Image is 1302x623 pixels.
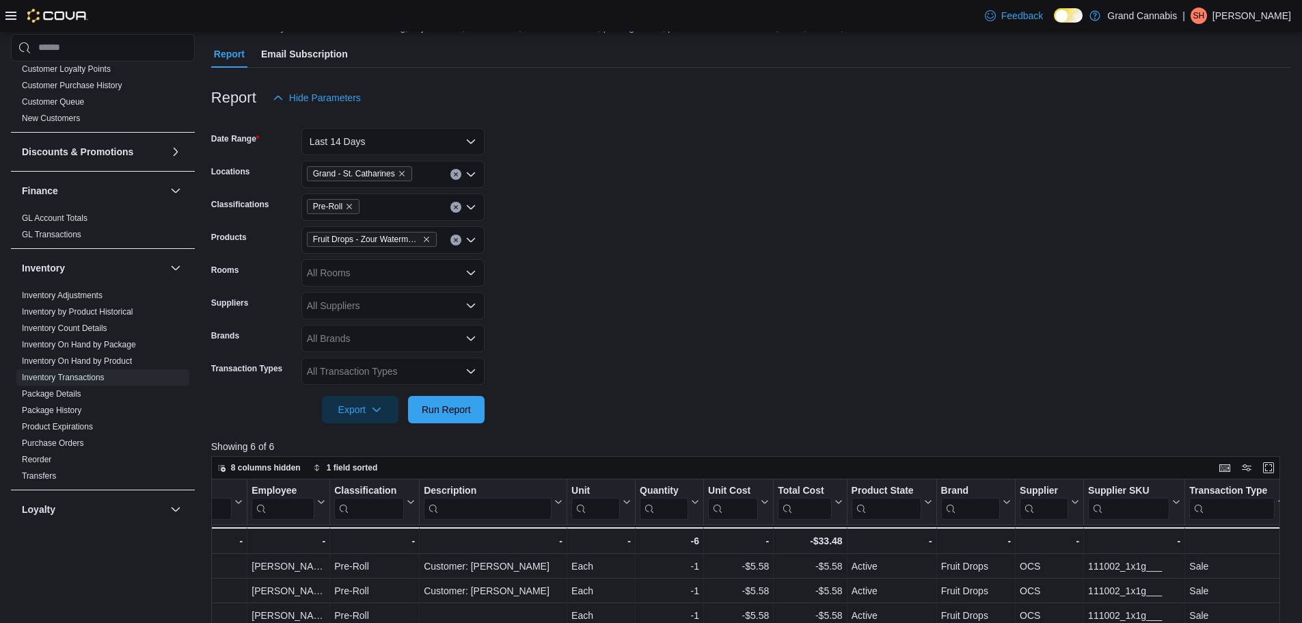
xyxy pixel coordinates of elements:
label: Suppliers [211,297,249,308]
button: Clear input [450,202,461,213]
span: 8 columns hidden [231,462,301,473]
a: GL Account Totals [22,213,87,223]
a: Inventory Adjustments [22,291,103,300]
div: Classification [334,484,404,497]
span: Report [214,40,245,68]
div: -$5.58 [708,558,769,574]
button: Enter fullscreen [1260,460,1277,476]
span: Run Report [422,403,471,416]
div: - [708,533,769,549]
a: Package Details [22,389,81,399]
div: Each [571,558,631,574]
a: Product Expirations [22,422,93,432]
label: Classifications [211,199,269,210]
div: -$33.48 [778,533,842,549]
div: 111002_1x1g___ [1088,558,1180,574]
button: Open list of options [465,169,476,180]
button: Keyboard shortcuts [1217,460,1233,476]
span: Customer Purchase History [22,80,122,91]
label: Rooms [211,265,239,276]
img: Cova [27,9,88,23]
span: Pre-Roll [307,199,360,214]
button: Hide Parameters [267,84,366,111]
div: - [1189,533,1286,549]
button: Last 14 Days [301,128,485,155]
div: Transaction Type [1189,484,1275,497]
h3: Inventory [22,261,65,275]
button: Open list of options [465,202,476,213]
div: Total Cost [778,484,831,497]
button: Remove Fruit Drops - Zour Watermelon Blunt - Sativa - 1x1g from selection in this group [422,235,431,243]
span: Inventory On Hand by Package [22,339,136,350]
label: Transaction Types [211,363,282,374]
div: Brand [940,484,999,497]
div: Date Time [126,484,232,519]
div: -$5.58 [708,583,769,599]
a: Inventory On Hand by Package [22,340,136,349]
button: Transaction Type [1189,484,1286,519]
div: Each [571,583,631,599]
span: Inventory Adjustments [22,290,103,301]
span: Grand - St. Catharines [307,166,412,181]
span: Inventory On Hand by Product [22,356,132,367]
button: Clear input [450,169,461,180]
div: [PERSON_NAME] [252,583,325,599]
button: Employee [252,484,325,519]
button: Open list of options [465,300,476,311]
div: [PERSON_NAME] [252,558,325,574]
div: Total Cost [778,484,831,519]
a: Purchase Orders [22,438,84,448]
span: SH [1193,8,1205,24]
div: Quantity [640,484,688,497]
button: Open list of options [465,333,476,344]
div: Finance [11,210,195,248]
span: Grand - St. Catharines [313,167,395,181]
div: Supplier SKU [1088,484,1169,497]
button: Classification [334,484,415,519]
span: Fruit Drops - Zour Watermelon Blunt - Sativa - 1x1g [307,232,437,247]
button: Finance [22,184,165,198]
button: Supplier [1020,484,1079,519]
span: Customer Queue [22,96,84,107]
div: Unit [571,484,620,519]
div: OCS [1020,583,1079,599]
a: GL Transactions [22,230,81,239]
div: Supplier [1020,484,1068,519]
h3: Discounts & Promotions [22,145,133,159]
div: Unit [571,484,620,497]
button: Clear input [450,235,461,246]
div: - [571,533,631,549]
button: Inventory [167,260,184,276]
div: Inventory [11,287,195,490]
a: Inventory On Hand by Product [22,356,132,366]
span: Export [330,396,390,423]
button: Run Report [408,396,485,423]
div: 111002_1x1g___ [1088,583,1180,599]
a: Customer Purchase History [22,81,122,90]
h3: Loyalty [22,503,55,516]
button: Remove Pre-Roll from selection in this group [345,202,353,211]
button: Discounts & Promotions [22,145,165,159]
span: Pre-Roll [313,200,342,213]
label: Date Range [211,133,260,144]
div: OCS [1020,558,1079,574]
div: Quantity [640,484,688,519]
button: Description [424,484,562,519]
div: Sale [1189,583,1286,599]
div: Supplier SKU [1088,484,1169,519]
h3: Report [211,90,256,106]
span: Email Subscription [261,40,348,68]
div: Unit Cost [708,484,758,519]
p: | [1182,8,1185,24]
div: Classification [334,484,404,519]
div: - [252,533,325,549]
div: Employee [252,484,314,519]
div: Fruit Drops [940,558,1010,574]
a: Customer Queue [22,97,84,107]
div: - [113,533,243,549]
button: Remove Grand - St. Catharines from selection in this group [398,170,406,178]
div: Product State [851,484,921,497]
div: Customer: [PERSON_NAME] [424,558,562,574]
span: Package History [22,405,81,416]
span: Customer Loyalty Points [22,64,111,75]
